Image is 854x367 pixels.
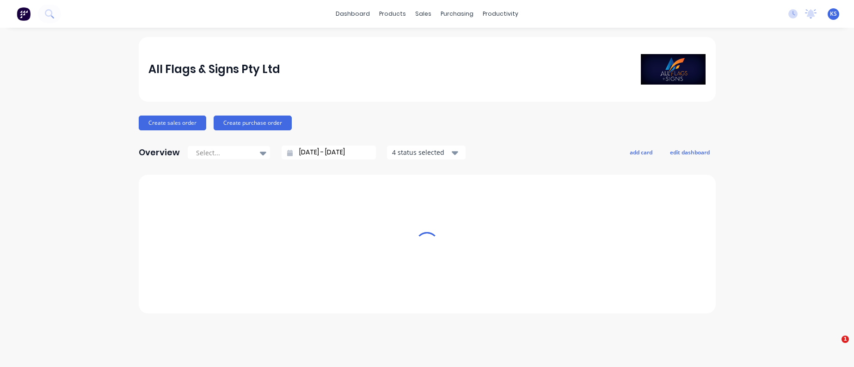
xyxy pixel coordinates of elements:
button: Create purchase order [214,116,292,130]
button: add card [624,146,658,158]
div: All Flags & Signs Pty Ltd [148,60,280,79]
div: products [375,7,411,21]
span: KS [830,10,837,18]
div: purchasing [436,7,478,21]
div: Overview [139,143,180,162]
iframe: Intercom live chat [823,336,845,358]
div: sales [411,7,436,21]
div: 4 status selected [392,147,450,157]
div: productivity [478,7,523,21]
a: dashboard [331,7,375,21]
img: Factory [17,7,31,21]
span: 1 [842,336,849,343]
img: All Flags & Signs Pty Ltd [641,54,706,85]
button: Create sales order [139,116,206,130]
button: 4 status selected [387,146,466,159]
button: edit dashboard [664,146,716,158]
